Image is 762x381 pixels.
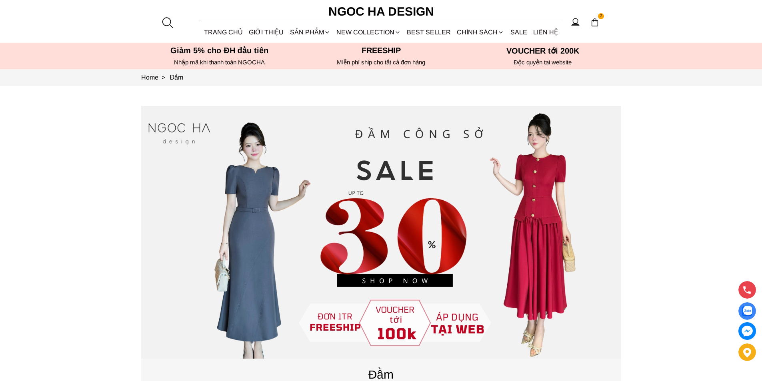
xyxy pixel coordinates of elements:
img: Display image [742,306,752,316]
a: SALE [507,22,530,43]
span: > [158,74,168,81]
img: img-CART-ICON-ksit0nf1 [590,18,599,27]
font: Freeship [362,46,401,55]
a: BEST SELLER [404,22,454,43]
a: Link to Home [141,74,170,81]
h6: MIễn phí ship cho tất cả đơn hàng [303,59,460,66]
span: 2 [598,13,604,20]
a: messenger [738,322,756,340]
a: LIÊN HỆ [530,22,561,43]
h6: Độc quyền tại website [464,59,621,66]
a: Link to Đầm [170,74,184,81]
a: GIỚI THIỆU [246,22,287,43]
div: SẢN PHẨM [287,22,333,43]
a: TRANG CHỦ [201,22,246,43]
h5: VOUCHER tới 200K [464,46,621,56]
a: NEW COLLECTION [333,22,404,43]
a: Ngoc Ha Design [321,2,441,21]
a: Display image [738,302,756,320]
div: Chính sách [454,22,507,43]
font: Nhập mã khi thanh toán NGOCHA [174,59,265,66]
font: Giảm 5% cho ĐH đầu tiên [170,46,268,55]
